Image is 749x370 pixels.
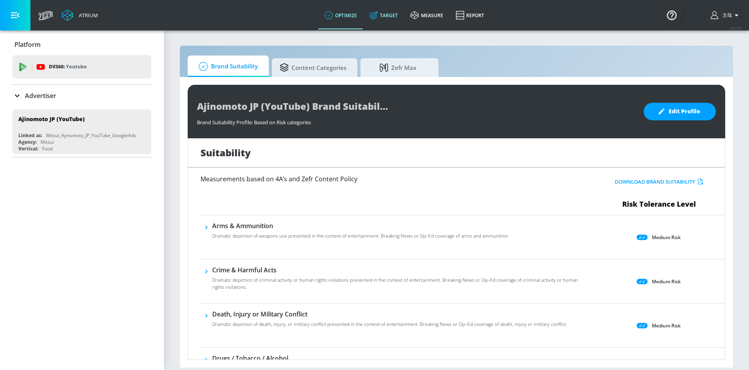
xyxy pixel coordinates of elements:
div: Ajinomoto JP (YouTube)Linked as:Mitsui_Ajinomoto_JP_YouTube_GoogleAdsAgency:MitsuiVertical:Food [12,109,151,154]
span: login as: fumiya.nakamura@mbk-digital.co.jp [719,12,732,19]
p: Medium Risk [652,277,681,286]
p: Medium Risk [652,322,681,330]
h6: Crime & Harmful Acts [212,266,582,274]
a: Target [363,1,404,29]
div: Atrium [76,12,98,19]
p: Youtube [66,63,87,71]
h6: Arms & Ammunition [212,222,509,230]
p: Medium Risk [652,233,681,241]
a: measure [404,1,449,29]
h1: Suitability [201,146,251,159]
p: Advertiser [25,91,56,100]
div: Linked as: [18,132,42,139]
div: Food [42,145,53,152]
p: DV360: [49,63,87,71]
span: Edit Profile [659,107,700,116]
button: 文哉 [711,11,741,20]
p: Dramatic depiction of weapons use presented in the context of entertainment. Breaking News or Op–... [212,232,509,240]
div: Advertiser [12,85,151,107]
a: Report [449,1,490,29]
span: Risk Tolerance Level [622,199,696,209]
p: Dramatic depiction of death, injury, or military conflict presented in the context of entertainme... [212,321,567,328]
span: Zefr Max [368,58,428,77]
button: Download Brand Suitability [613,176,705,188]
div: Platform [12,34,151,55]
span: v 4.32.0 [730,26,741,30]
h6: Measurements based on 4A’s and Zefr Content Policy [201,176,550,182]
p: Dramatic depiction of criminal activity or human rights violations presented in the context of en... [212,277,582,291]
div: Vertical: [18,145,38,152]
a: Atrium [62,9,98,21]
h6: Death, Injury or Military Conflict [212,310,567,318]
button: Edit Profile [644,103,716,120]
span: Content Categories [280,58,346,77]
div: Ajinomoto JP (YouTube) [18,115,85,123]
div: Crime & Harmful ActsDramatic depiction of criminal activity or human rights violations presented ... [212,266,582,295]
button: Open Resource Center [661,4,683,26]
div: Brand Suitability Profile: Based on Risk categories [197,115,636,126]
span: Brand Suitability [195,57,258,76]
div: Mitsui [41,139,54,145]
div: Arms & AmmunitionDramatic depiction of weapons use presented in the context of entertainment. Bre... [212,222,509,244]
div: Mitsui_Ajinomoto_JP_YouTube_GoogleAds [46,132,136,139]
div: Death, Injury or Military ConflictDramatic depiction of death, injury, or military conflict prese... [212,310,567,332]
div: DV360: Youtube [12,55,151,79]
p: Platform [14,40,41,49]
div: Agency: [18,139,37,145]
a: optimize [318,1,363,29]
h6: Drugs / Tobacco / Alcohol [212,354,582,363]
